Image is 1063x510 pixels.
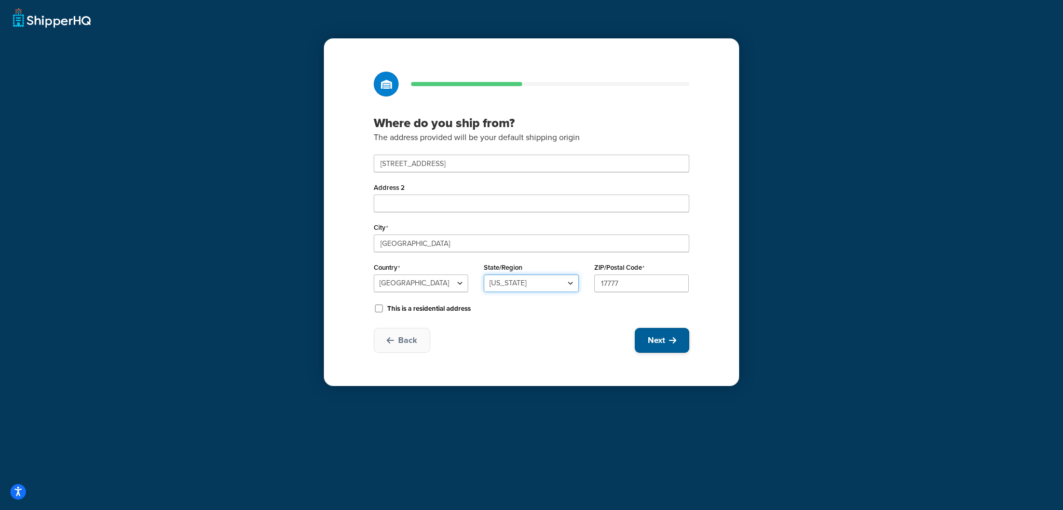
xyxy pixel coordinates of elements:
label: ZIP/Postal Code [594,264,645,272]
p: The address provided will be your default shipping origin [374,131,689,144]
button: Back [374,328,430,353]
label: State/Region [484,264,522,271]
input: Start typing your address... [374,155,689,172]
label: Address 2 [374,184,405,191]
label: Country [374,264,400,272]
h3: Where do you ship from? [374,115,689,131]
span: Next [648,335,665,346]
span: Back [398,335,417,346]
label: This is a residential address [387,304,471,313]
label: City [374,224,388,232]
button: Next [635,328,689,353]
